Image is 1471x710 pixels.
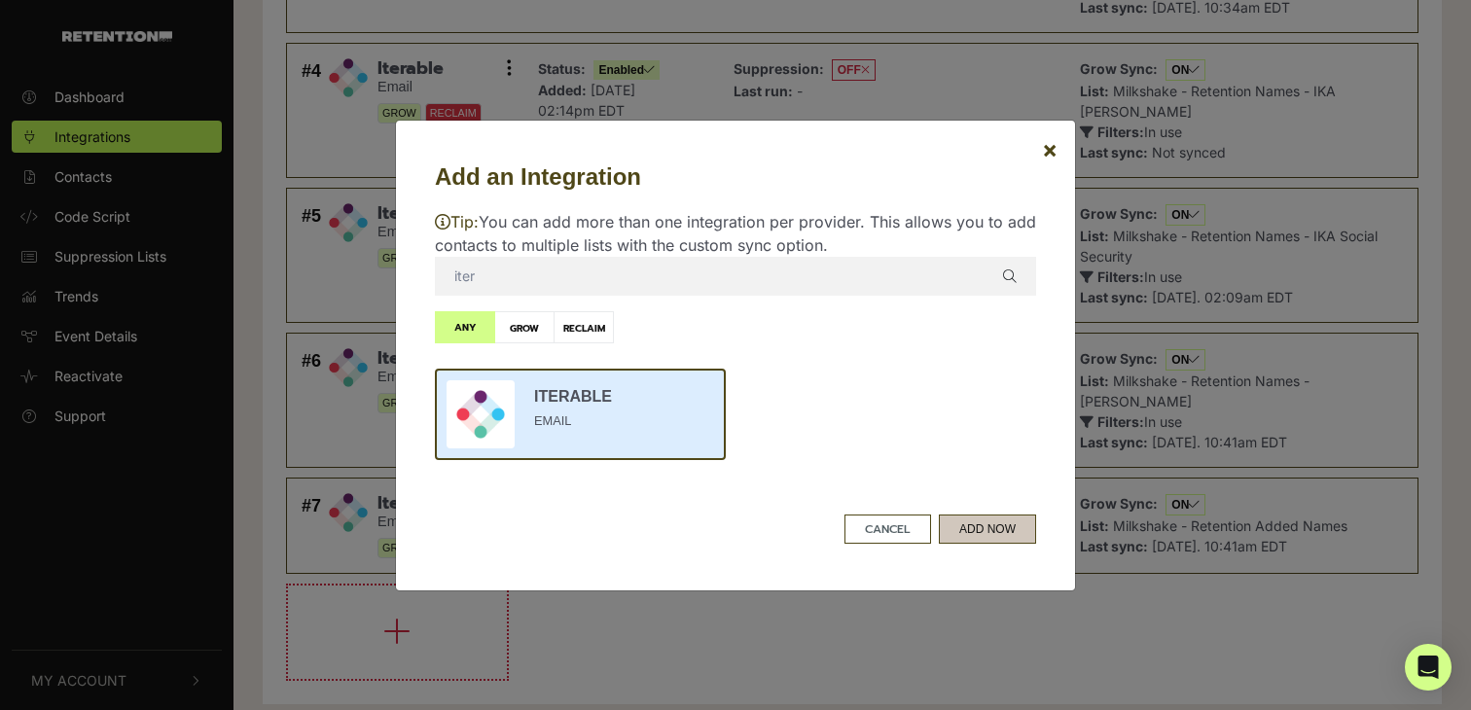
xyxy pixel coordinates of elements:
label: ANY [435,311,495,343]
button: Close [1026,123,1073,177]
button: CANCEL [844,515,931,544]
input: Search integrations [435,257,1036,296]
span: Tip: [435,212,479,231]
p: You can add more than one integration per provider. This allows you to add contacts to multiple l... [435,210,1036,257]
h5: Add an Integration [435,160,1036,195]
label: GROW [494,311,555,343]
label: RECLAIM [554,311,614,343]
button: ADD NOW [939,515,1036,544]
span: × [1042,135,1058,163]
div: Open Intercom Messenger [1405,644,1452,691]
